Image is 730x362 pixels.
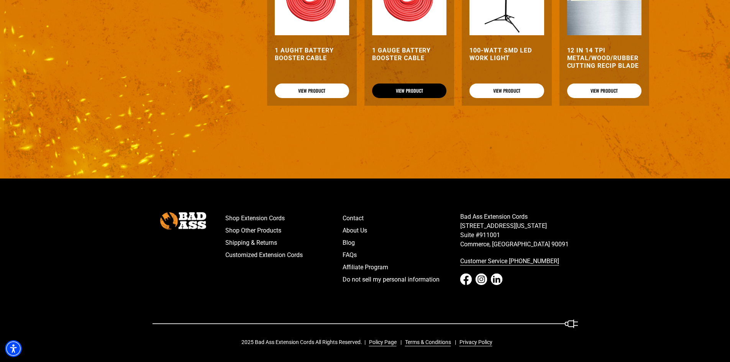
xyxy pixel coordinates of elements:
[460,255,578,267] a: call 833-674-1699
[343,224,460,237] a: About Us
[275,47,349,62] a: 1 Aught Battery Booster Cable
[372,47,446,62] a: 1 Gauge Battery Booster Cable
[491,274,502,285] a: LinkedIn - open in a new tab
[160,212,206,229] img: Bad Ass Extension Cords
[225,249,343,261] a: Customized Extension Cords
[343,212,460,224] a: Contact
[567,84,641,98] a: View Product
[366,338,397,346] a: Policy Page
[343,237,460,249] a: Blog
[456,338,492,346] a: Privacy Policy
[476,274,487,285] a: Instagram - open in a new tab
[460,274,472,285] a: Facebook - open in a new tab
[225,224,343,237] a: Shop Other Products
[275,84,349,98] a: View Product
[5,340,22,357] div: Accessibility Menu
[469,84,544,98] a: View Product
[567,47,641,70] a: 12 In 14 TPI Metal/Wood/Rubber Cutting Recip Blade
[241,338,498,346] div: 2025 Bad Ass Extension Cords All Rights Reserved.
[343,249,460,261] a: FAQs
[372,84,446,98] a: View Product
[460,212,578,249] p: Bad Ass Extension Cords [STREET_ADDRESS][US_STATE] Suite #911001 Commerce, [GEOGRAPHIC_DATA] 90091
[225,237,343,249] a: Shipping & Returns
[469,47,544,62] a: 100-Watt SMD LED Work Light
[343,261,460,274] a: Affiliate Program
[225,212,343,224] a: Shop Extension Cords
[343,274,460,286] a: Do not sell my personal information
[402,338,451,346] a: Terms & Conditions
